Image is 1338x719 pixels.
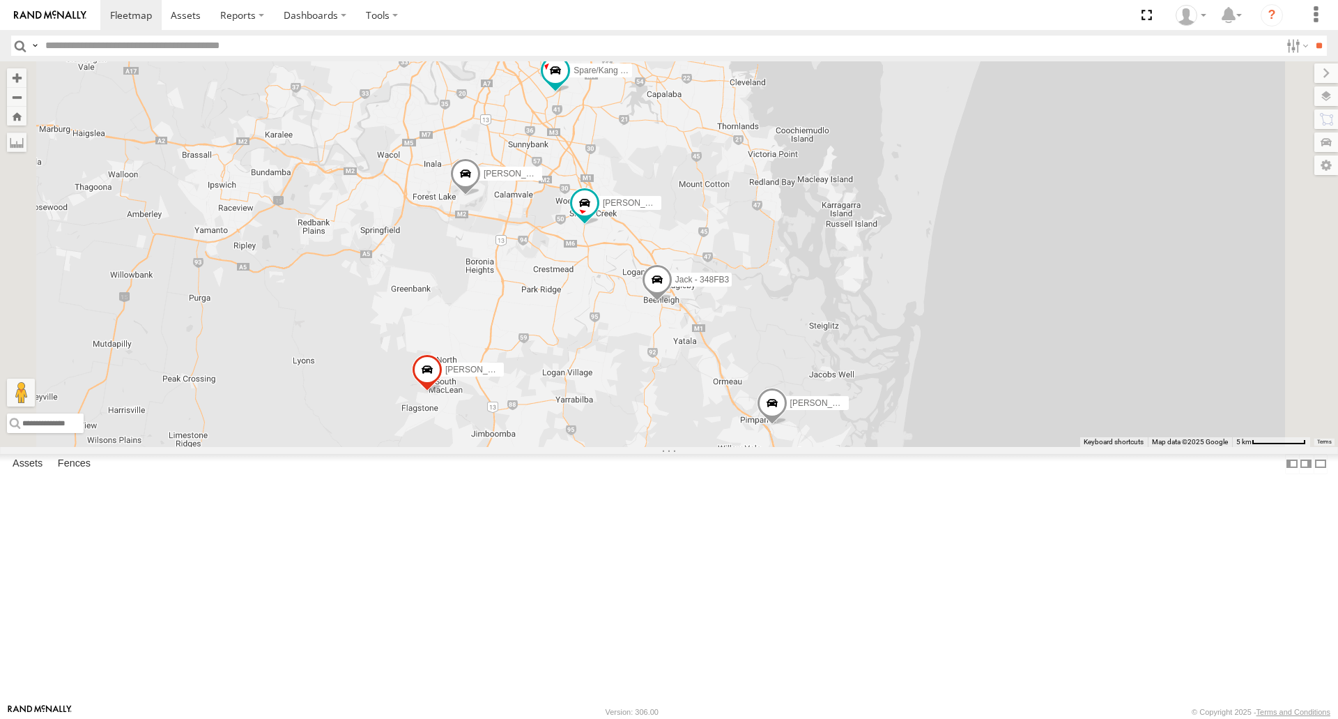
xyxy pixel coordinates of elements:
span: Spare/Kang - 269 EH7 [574,66,658,76]
span: 5 km [1236,438,1252,446]
div: © Copyright 2025 - [1192,708,1330,716]
label: Fences [51,455,98,474]
span: Map data ©2025 Google [1152,438,1228,446]
button: Zoom Home [7,107,26,126]
label: Dock Summary Table to the Right [1299,454,1313,474]
i: ? [1261,4,1283,27]
button: Map Scale: 5 km per 74 pixels [1232,437,1310,447]
label: Search Query [29,36,40,56]
span: [PERSON_NAME] 019IP4 - Hilux [484,169,607,179]
button: Zoom in [7,68,26,87]
label: Dock Summary Table to the Left [1285,454,1299,474]
span: [PERSON_NAME] - 347FB3 [603,199,708,209]
label: Hide Summary Table [1314,454,1328,474]
span: [PERSON_NAME] 366JK9 - Corolla Hatch [445,365,603,375]
a: Terms (opens in new tab) [1317,439,1332,444]
button: Keyboard shortcuts [1084,437,1144,447]
div: Marco DiBenedetto [1171,5,1211,26]
label: Measure [7,133,26,152]
label: Assets [6,455,49,474]
span: [PERSON_NAME] - 842JY2 [790,398,895,408]
a: Visit our Website [8,705,72,719]
button: Zoom out [7,87,26,107]
label: Map Settings [1314,156,1338,175]
a: Terms and Conditions [1256,708,1330,716]
span: Jack - 348FB3 [675,275,729,285]
label: Search Filter Options [1281,36,1311,56]
img: rand-logo.svg [14,10,86,20]
button: Drag Pegman onto the map to open Street View [7,379,35,407]
div: Version: 306.00 [606,708,659,716]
